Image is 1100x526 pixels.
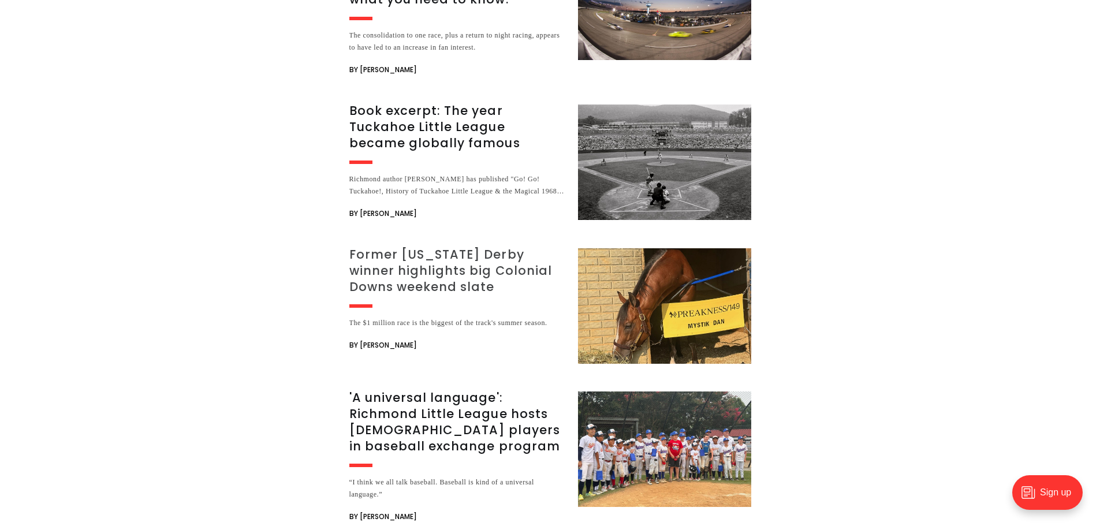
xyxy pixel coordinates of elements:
[578,391,751,507] img: 'A universal language': Richmond Little League hosts Japanese players in baseball exchange program
[349,103,564,151] h3: Book excerpt: The year Tuckahoe Little League became globally famous
[349,248,751,364] a: Former [US_STATE] Derby winner highlights big Colonial Downs weekend slate The $1 million race is...
[349,207,417,221] span: By [PERSON_NAME]
[349,173,564,197] div: Richmond author [PERSON_NAME] has published "Go! Go! Tuckahoe!, History of Tuckahoe Little League...
[349,317,564,329] div: The $1 million race is the biggest of the track's summer season.
[349,63,417,77] span: By [PERSON_NAME]
[1002,469,1100,526] iframe: portal-trigger
[578,105,751,220] img: Book excerpt: The year Tuckahoe Little League became globally famous
[349,476,564,501] div: “I think we all talk baseball. Baseball is kind of a universal language.”
[349,390,564,454] h3: 'A universal language': Richmond Little League hosts [DEMOGRAPHIC_DATA] players in baseball excha...
[349,510,417,524] span: By [PERSON_NAME]
[349,338,417,352] span: By [PERSON_NAME]
[349,105,751,221] a: Book excerpt: The year Tuckahoe Little League became globally famous Richmond author [PERSON_NAME...
[349,247,564,295] h3: Former [US_STATE] Derby winner highlights big Colonial Downs weekend slate
[578,248,751,364] img: Former Kentucky Derby winner highlights big Colonial Downs weekend slate
[349,29,564,54] div: The consolidation to one race, plus a return to night racing, appears to have led to an increase ...
[349,391,751,524] a: 'A universal language': Richmond Little League hosts [DEMOGRAPHIC_DATA] players in baseball excha...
